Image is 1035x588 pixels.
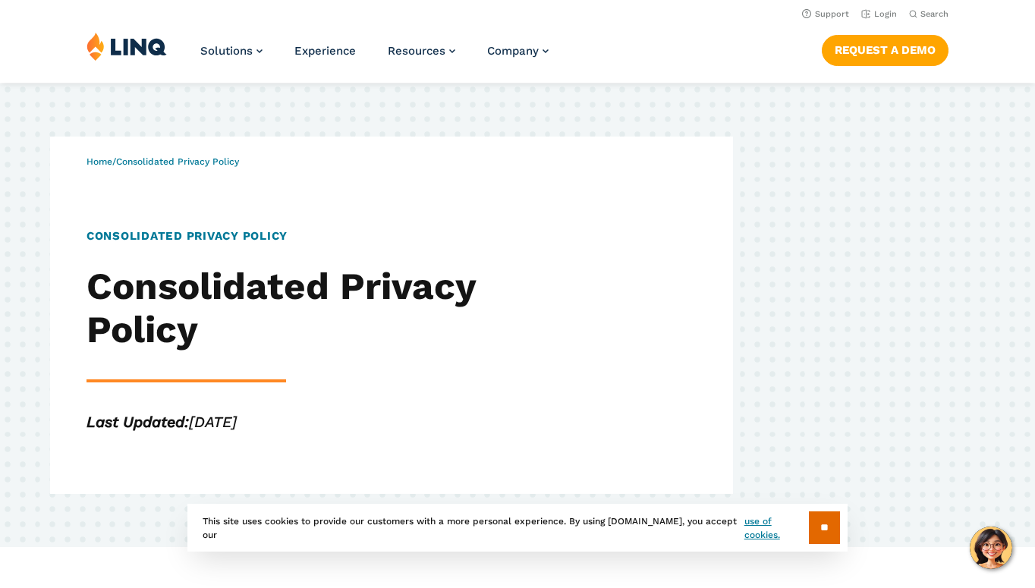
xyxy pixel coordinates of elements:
[920,9,948,19] span: Search
[200,32,549,82] nav: Primary Navigation
[822,35,948,65] a: Request a Demo
[970,527,1012,569] button: Hello, have a question? Let’s chat.
[200,44,253,58] span: Solutions
[87,156,239,167] span: /
[87,32,167,61] img: LINQ | K‑12 Software
[87,228,486,245] h1: Consolidated Privacy Policy
[87,413,237,431] em: [DATE]
[487,44,549,58] a: Company
[909,8,948,20] button: Open Search Bar
[388,44,455,58] a: Resources
[200,44,263,58] a: Solutions
[487,44,539,58] span: Company
[116,156,239,167] span: Consolidated Privacy Policy
[822,32,948,65] nav: Button Navigation
[87,413,189,431] strong: Last Updated:
[294,44,356,58] a: Experience
[861,9,897,19] a: Login
[744,514,809,542] a: use of cookies.
[87,265,486,351] h2: Consolidated Privacy Policy
[87,156,112,167] a: Home
[187,504,848,552] div: This site uses cookies to provide our customers with a more personal experience. By using [DOMAIN...
[388,44,445,58] span: Resources
[802,9,849,19] a: Support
